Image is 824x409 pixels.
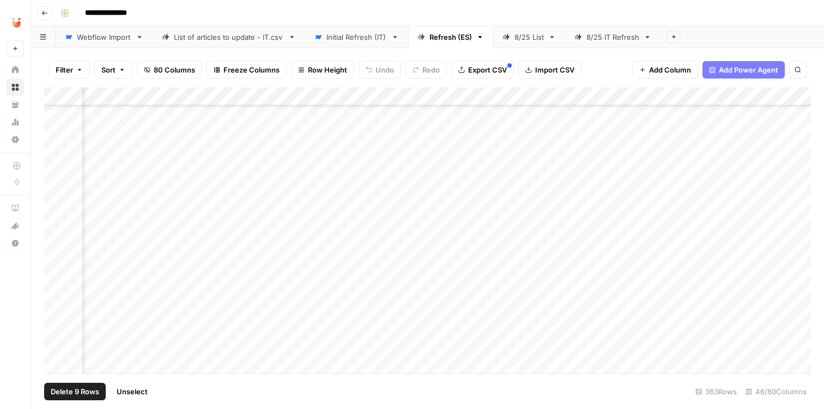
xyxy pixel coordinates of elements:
[375,64,394,75] span: Undo
[7,234,24,252] button: Help + Support
[117,386,148,397] span: Unselect
[7,113,24,131] a: Usage
[702,61,785,79] button: Add Power Agent
[405,61,447,79] button: Redo
[94,61,132,79] button: Sort
[56,64,73,75] span: Filter
[110,383,154,400] button: Unselect
[632,61,698,79] button: Add Column
[7,79,24,96] a: Browse
[518,61,581,79] button: Import CSV
[223,64,280,75] span: Freeze Columns
[305,26,408,48] a: Initial Refresh (IT)
[691,383,741,400] div: 363 Rows
[7,217,24,234] button: What's new?
[49,61,90,79] button: Filter
[7,131,24,148] a: Settings
[137,61,202,79] button: 80 Columns
[493,26,565,48] a: 8/25 List
[153,26,305,48] a: List of articles to update - IT.csv
[586,32,639,43] div: 8/25 IT Refresh
[429,32,472,43] div: Refresh (ES)
[101,64,116,75] span: Sort
[7,61,24,79] a: Home
[207,61,287,79] button: Freeze Columns
[408,26,493,48] a: Refresh (ES)
[7,218,23,234] div: What's new?
[514,32,544,43] div: 8/25 List
[422,64,440,75] span: Redo
[565,26,661,48] a: 8/25 IT Refresh
[7,96,24,113] a: Your Data
[7,9,24,36] button: Workspace: Unobravo
[359,61,401,79] button: Undo
[308,64,347,75] span: Row Height
[7,200,24,217] a: AirOps Academy
[451,61,514,79] button: Export CSV
[154,64,195,75] span: 80 Columns
[174,32,284,43] div: List of articles to update - IT.csv
[51,386,99,397] span: Delete 9 Rows
[291,61,354,79] button: Row Height
[77,32,131,43] div: Webflow Import
[44,383,106,400] button: Delete 9 Rows
[326,32,387,43] div: Initial Refresh (IT)
[56,26,153,48] a: Webflow Import
[649,64,691,75] span: Add Column
[535,64,574,75] span: Import CSV
[741,383,811,400] div: 46/80 Columns
[7,13,26,32] img: Unobravo Logo
[719,64,778,75] span: Add Power Agent
[468,64,507,75] span: Export CSV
